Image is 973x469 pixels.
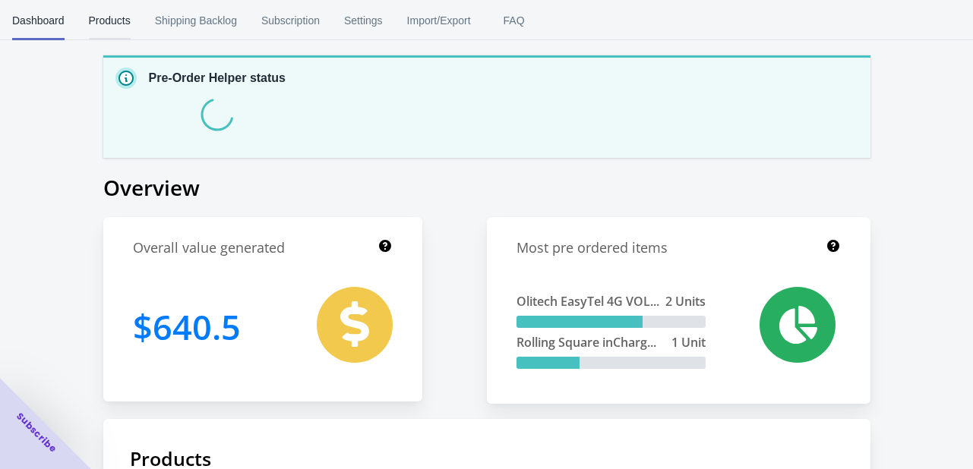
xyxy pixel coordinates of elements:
span: Subscribe [14,410,59,455]
span: 2 Units [665,293,706,310]
span: FAQ [495,1,533,40]
h1: Most pre ordered items [517,238,668,257]
span: $ [133,304,153,350]
span: Products [89,1,131,40]
h1: Overview [103,173,870,202]
span: Subscription [261,1,320,40]
span: Shipping Backlog [155,1,237,40]
h1: 640.5 [133,287,241,367]
span: Olitech EasyTel 4G VOL... [517,293,659,310]
p: Pre-Order Helper status [149,69,286,87]
span: Dashboard [12,1,65,40]
span: Import/Export [407,1,471,40]
span: Settings [344,1,383,40]
h1: Overall value generated [133,238,285,257]
span: Rolling Square inCharg... [517,334,656,351]
span: 1 Unit [671,334,706,351]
